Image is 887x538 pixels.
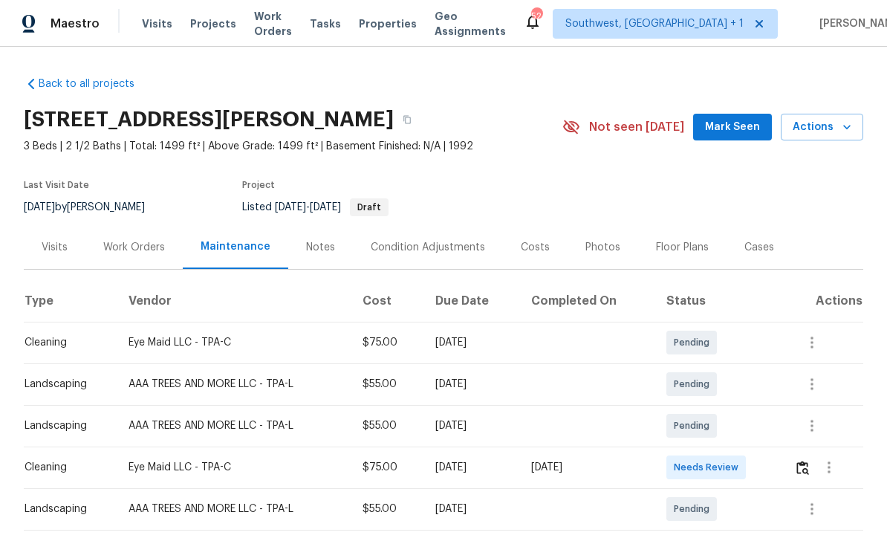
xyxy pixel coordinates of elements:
span: [DATE] [275,202,306,213]
span: Not seen [DATE] [589,120,684,134]
div: Landscaping [25,377,105,392]
div: Cases [744,240,774,255]
span: Properties [359,16,417,31]
span: Project [242,181,275,189]
span: Work Orders [254,9,292,39]
div: Eye Maid LLC - TPA-C [129,460,339,475]
h2: [STREET_ADDRESS][PERSON_NAME] [24,112,394,127]
span: [DATE] [24,202,55,213]
button: Mark Seen [693,114,772,141]
span: Geo Assignments [435,9,506,39]
span: Pending [674,377,715,392]
div: AAA TREES AND MORE LLC - TPA-L [129,502,339,516]
div: [DATE] [435,460,507,475]
button: Review Icon [794,450,811,485]
div: $55.00 [363,418,412,433]
div: Eye Maid LLC - TPA-C [129,335,339,350]
div: $75.00 [363,460,412,475]
span: Listed [242,202,389,213]
th: Vendor [117,280,351,322]
div: Visits [42,240,68,255]
span: Southwest, [GEOGRAPHIC_DATA] + 1 [565,16,744,31]
div: Work Orders [103,240,165,255]
div: Condition Adjustments [371,240,485,255]
div: Costs [521,240,550,255]
span: Visits [142,16,172,31]
div: Cleaning [25,460,105,475]
span: Draft [351,203,387,212]
span: Pending [674,335,715,350]
div: [DATE] [435,377,507,392]
img: Review Icon [796,461,809,475]
span: Needs Review [674,460,744,475]
div: $55.00 [363,377,412,392]
div: by [PERSON_NAME] [24,198,163,216]
div: AAA TREES AND MORE LLC - TPA-L [129,377,339,392]
div: Landscaping [25,502,105,516]
span: Maestro [51,16,100,31]
span: Pending [674,418,715,433]
span: [DATE] [310,202,341,213]
div: Floor Plans [656,240,709,255]
th: Due Date [423,280,519,322]
div: Cleaning [25,335,105,350]
div: [DATE] [435,418,507,433]
th: Completed On [519,280,654,322]
th: Status [654,280,782,322]
div: Photos [585,240,620,255]
div: [DATE] [531,460,643,475]
div: [DATE] [435,502,507,516]
div: Notes [306,240,335,255]
div: [DATE] [435,335,507,350]
div: $75.00 [363,335,412,350]
span: Mark Seen [705,118,760,137]
div: Landscaping [25,418,105,433]
button: Actions [781,114,863,141]
a: Back to all projects [24,77,166,91]
button: Copy Address [394,106,420,133]
span: Pending [674,502,715,516]
div: 52 [531,9,542,24]
th: Actions [782,280,863,322]
th: Type [24,280,117,322]
span: 3 Beds | 2 1/2 Baths | Total: 1499 ft² | Above Grade: 1499 ft² | Basement Finished: N/A | 1992 [24,139,562,154]
span: Projects [190,16,236,31]
span: Actions [793,118,851,137]
div: $55.00 [363,502,412,516]
div: AAA TREES AND MORE LLC - TPA-L [129,418,339,433]
div: Maintenance [201,239,270,254]
span: - [275,202,341,213]
th: Cost [351,280,423,322]
span: Tasks [310,19,341,29]
span: Last Visit Date [24,181,89,189]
